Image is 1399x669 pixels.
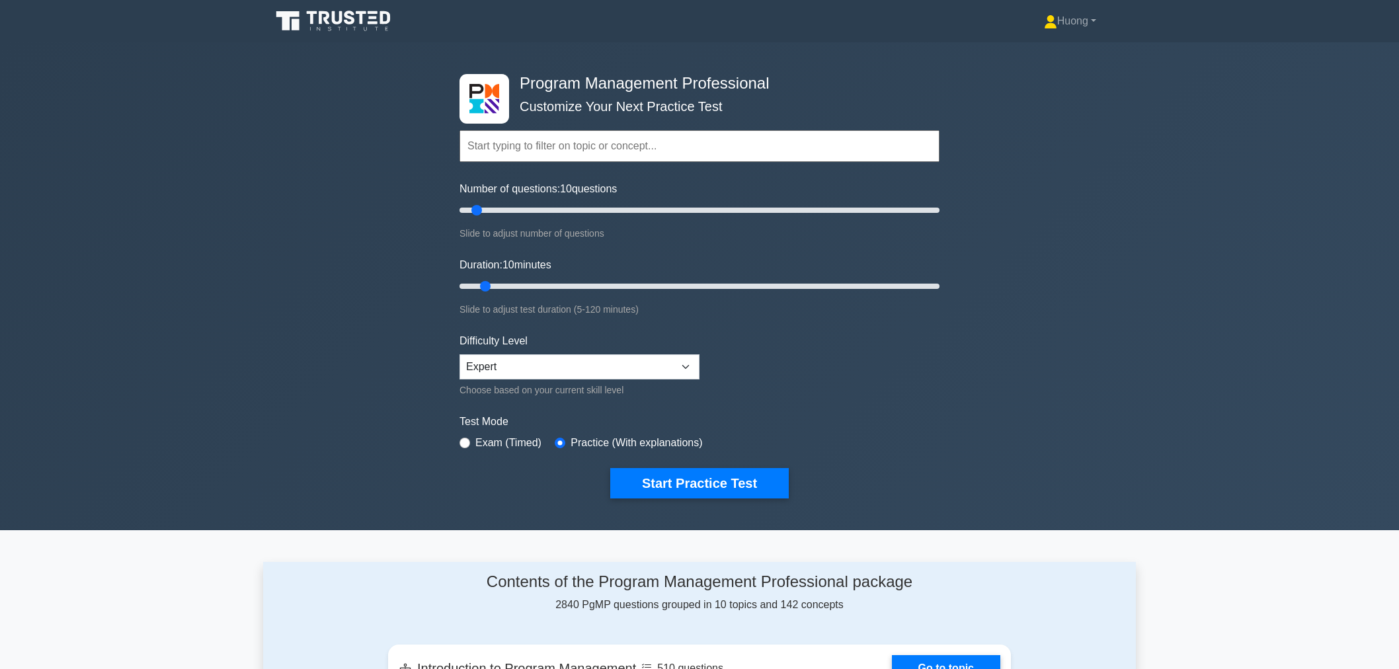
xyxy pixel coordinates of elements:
[460,130,939,162] input: Start typing to filter on topic or concept...
[514,74,875,93] h4: Program Management Professional
[1012,8,1128,34] a: Huong
[610,468,789,498] button: Start Practice Test
[388,572,1011,592] h4: Contents of the Program Management Professional package
[460,181,617,197] label: Number of questions: questions
[571,435,702,451] label: Practice (With explanations)
[460,225,939,241] div: Slide to adjust number of questions
[388,572,1011,613] div: 2840 PgMP questions grouped in 10 topics and 142 concepts
[460,257,551,273] label: Duration: minutes
[460,414,939,430] label: Test Mode
[502,259,514,270] span: 10
[475,435,541,451] label: Exam (Timed)
[560,183,572,194] span: 10
[460,382,699,398] div: Choose based on your current skill level
[460,333,528,349] label: Difficulty Level
[460,301,939,317] div: Slide to adjust test duration (5-120 minutes)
